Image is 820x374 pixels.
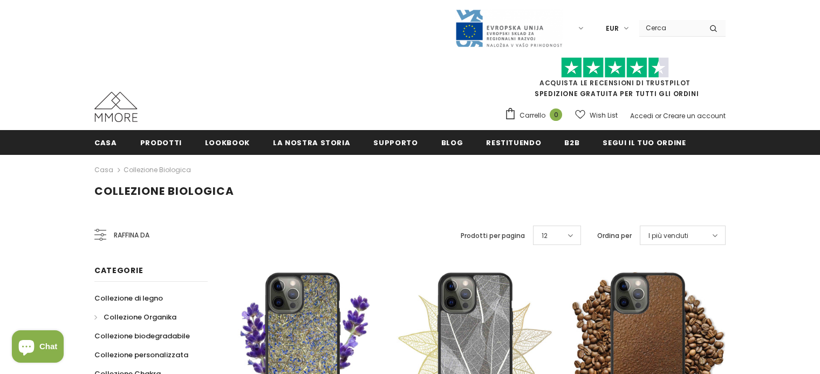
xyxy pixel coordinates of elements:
a: Casa [94,130,117,154]
a: B2B [564,130,579,154]
a: Javni Razpis [455,23,563,32]
a: Wish List [575,106,618,125]
span: Collezione personalizzata [94,350,188,360]
a: Blog [441,130,463,154]
span: Collezione Organika [104,312,176,322]
span: Blog [441,138,463,148]
span: Carrello [520,110,545,121]
input: Search Site [639,20,701,36]
a: Acquista le recensioni di TrustPilot [539,78,691,87]
label: Ordina per [597,230,632,241]
span: B2B [564,138,579,148]
label: Prodotti per pagina [461,230,525,241]
a: Prodotti [140,130,182,154]
span: Prodotti [140,138,182,148]
span: Collezione biologica [94,183,234,199]
img: Javni Razpis [455,9,563,48]
a: Creare un account [663,111,726,120]
inbox-online-store-chat: Shopify online store chat [9,330,67,365]
a: Collezione di legno [94,289,163,308]
span: SPEDIZIONE GRATUITA PER TUTTI GLI ORDINI [504,62,726,98]
span: 12 [542,230,548,241]
span: Casa [94,138,117,148]
a: Collezione personalizzata [94,345,188,364]
a: Lookbook [205,130,250,154]
span: Segui il tuo ordine [603,138,686,148]
a: Carrello 0 [504,107,568,124]
a: Collezione biologica [124,165,191,174]
a: Collezione Organika [94,308,176,327]
img: Casi MMORE [94,92,138,122]
span: Wish List [590,110,618,121]
span: Lookbook [205,138,250,148]
a: Restituendo [486,130,541,154]
span: I più venduti [648,230,688,241]
a: La nostra storia [273,130,350,154]
span: or [655,111,661,120]
span: EUR [606,23,619,34]
a: supporto [373,130,418,154]
a: Segui il tuo ordine [603,130,686,154]
a: Collezione biodegradabile [94,327,190,345]
span: 0 [550,108,562,121]
span: supporto [373,138,418,148]
a: Casa [94,164,113,176]
img: Fidati di Pilot Stars [561,57,669,78]
span: Collezione di legno [94,293,163,303]
span: La nostra storia [273,138,350,148]
span: Raffina da [114,229,149,241]
a: Accedi [630,111,653,120]
span: Categorie [94,265,143,276]
span: Collezione biodegradabile [94,331,190,341]
span: Restituendo [486,138,541,148]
